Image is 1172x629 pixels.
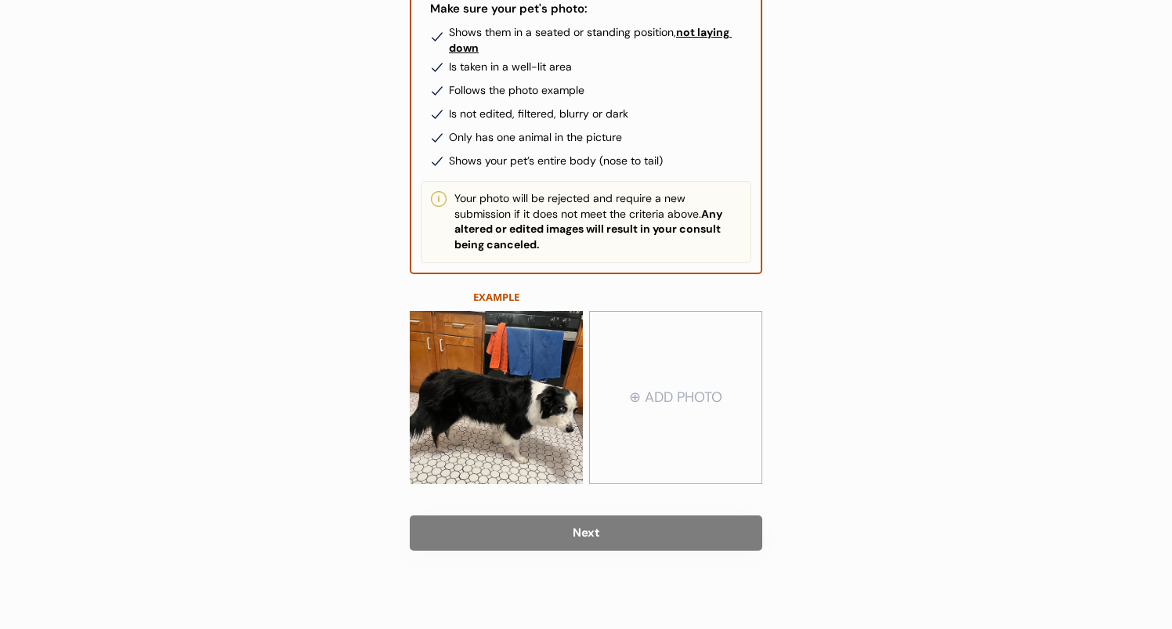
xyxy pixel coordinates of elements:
[449,83,751,99] div: Follows the photo example
[449,107,751,122] div: Is not edited, filtered, blurry or dark
[449,60,751,75] div: Is taken in a well-lit area
[421,1,588,25] div: Make sure your pet's photo:
[410,311,583,485] img: SnickersResizedRight.png
[449,154,751,169] div: Shows your pet’s entire body (nose to tail)
[449,25,751,56] div: Shows them in a seated or standing position,
[453,290,540,304] div: EXAMPLE
[454,207,725,251] strong: Any altered or edited images will result in your consult being canceled.
[449,25,732,55] u: not laying down
[410,515,762,551] button: Next
[454,191,741,252] div: Your photo will be rejected and require a new submission if it does not meet the criteria above.
[449,130,751,146] div: Only has one animal in the picture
